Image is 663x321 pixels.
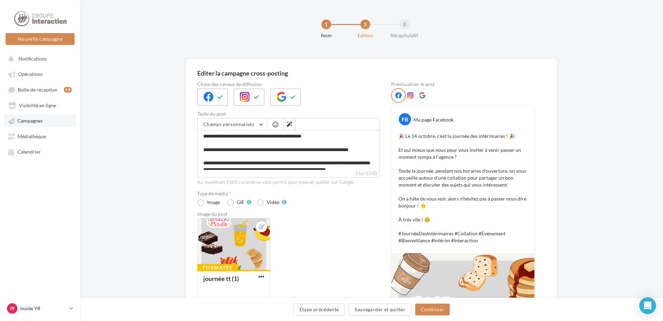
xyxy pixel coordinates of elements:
div: 1 [321,19,331,29]
div: Vidéo [267,200,280,205]
div: Image du post [197,212,380,217]
div: Prévisualiser le post [391,82,535,87]
span: IY [10,305,15,312]
label: Type de média * [197,191,380,196]
button: Notifications [4,52,73,65]
div: Ma page Facebook [413,116,454,123]
div: Image [207,200,220,205]
div: 3 [399,19,409,29]
label: 556/1500 [197,170,380,178]
div: Formatée [197,264,238,272]
label: Choix des canaux de diffusion [197,82,380,87]
label: Texte du post [197,111,380,116]
a: Calendrier [4,145,76,158]
div: Editer la campagne cross-posting [197,70,288,76]
span: Boîte de réception [18,87,58,93]
a: Visibilité en ligne [4,99,76,111]
span: Médiathèque [17,133,46,139]
div: Open Intercom Messenger [639,297,656,314]
a: Médiathèque [4,130,76,142]
span: Opérations [18,71,43,77]
span: Campagnes [17,118,43,124]
button: Continuer [415,304,450,315]
a: Boîte de réception19 [4,83,76,96]
a: Opérations [4,68,76,80]
p: 🎉 Le 14 octobre, c’est la journée des intérimaires ! 🎉 Et qui mieux que nous pour vous inviter à ... [398,133,527,244]
div: FB [399,113,411,125]
button: Champs personnalisés [198,118,267,130]
span: Notifications [18,56,47,62]
button: Étape précédente [294,304,345,315]
a: IY Inside YR [6,302,75,315]
button: Sauvegarder et quitter [349,304,411,315]
span: Calendrier [17,149,41,155]
div: 19 [64,87,72,93]
div: journée tt (1) [203,275,239,282]
p: Inside YR [20,305,67,312]
div: Au maximum 1500 caractères sont permis pour pouvoir publier sur Google [197,179,380,186]
div: Récapitulatif [382,32,427,39]
span: Champs personnalisés [203,121,254,127]
div: GIF [237,200,244,205]
div: Edition [343,32,388,39]
button: Nouvelle campagne [6,33,75,45]
a: Campagnes [4,114,76,127]
div: 2 [360,19,370,29]
span: Visibilité en ligne [19,102,56,108]
div: Nom [304,32,349,39]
